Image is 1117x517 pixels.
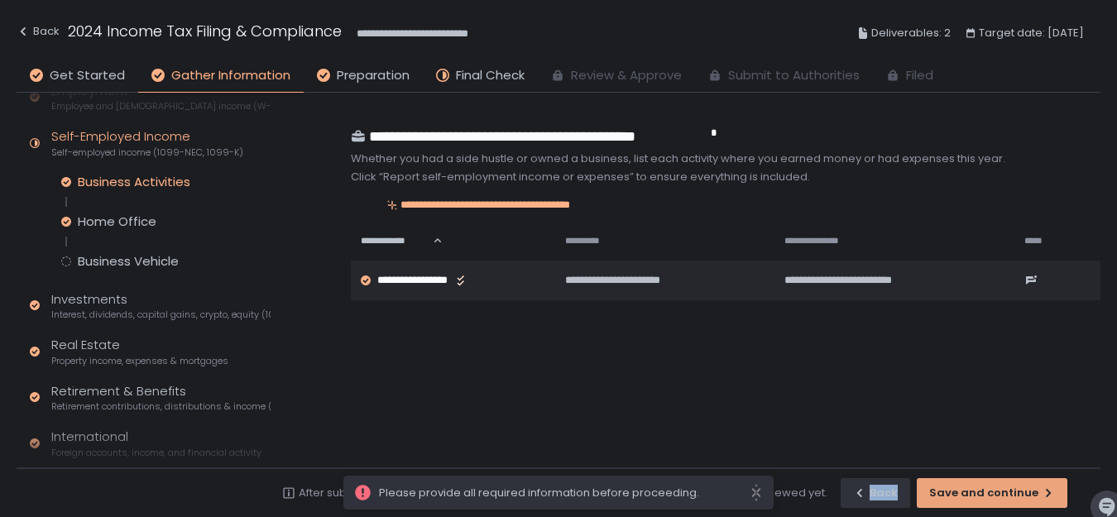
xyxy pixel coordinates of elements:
div: After submission, you can still edit and save any information that your tax team hasn't reviewed ... [299,486,827,500]
button: Back [17,20,60,47]
span: Get Started [50,66,125,85]
span: Foreign accounts, income, and financial activity [51,447,261,459]
div: Back [853,486,898,500]
span: Self-employed income (1099-NEC, 1099-K) [51,146,243,159]
span: Please provide all required information before proceeding. [379,486,750,500]
div: Save and continue [929,486,1055,500]
div: Retirement & Benefits [51,382,271,414]
div: Business Vehicle [78,253,179,270]
button: Save and continue [917,478,1067,508]
svg: close [750,484,763,501]
div: Employment [51,82,271,113]
div: Back [17,22,60,41]
span: Final Check [456,66,525,85]
span: Employee and [DEMOGRAPHIC_DATA] income (W-2s) [51,100,271,112]
div: Self-Employed Income [51,127,243,159]
span: Deliverables: 2 [871,23,951,43]
span: Gather Information [171,66,290,85]
span: Review & Approve [571,66,682,85]
div: Whether you had a side hustle or owned a business, list each activity where you earned money or h... [351,151,1100,166]
div: Investments [51,290,271,322]
div: International [51,428,261,459]
span: Interest, dividends, capital gains, crypto, equity (1099s, K-1s) [51,309,271,321]
span: Submit to Authorities [728,66,860,85]
div: Home Office [78,213,156,230]
div: Click “Report self-employment income or expenses” to ensure everything is included. [351,170,1100,184]
span: Property income, expenses & mortgages [51,355,228,367]
div: Real Estate [51,336,228,367]
button: Back [841,478,910,508]
span: Filed [906,66,933,85]
span: Target date: [DATE] [979,23,1084,43]
h1: 2024 Income Tax Filing & Compliance [68,20,342,42]
div: Business Activities [78,174,190,190]
span: Preparation [337,66,410,85]
span: Retirement contributions, distributions & income (1099-R, 5498) [51,400,271,413]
